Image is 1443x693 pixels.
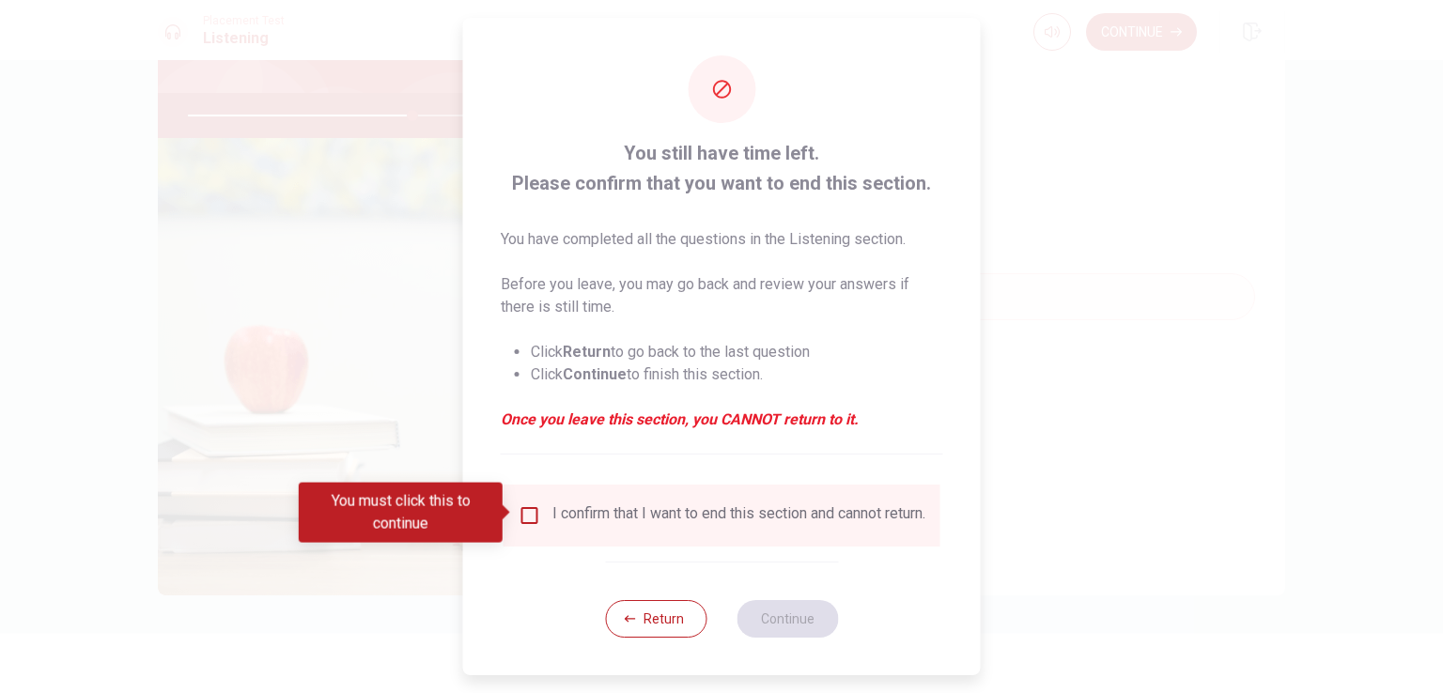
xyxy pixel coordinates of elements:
p: You have completed all the questions in the Listening section. [501,228,943,251]
button: Return [605,600,706,638]
p: Before you leave, you may go back and review your answers if there is still time. [501,273,943,318]
button: Continue [737,600,838,638]
strong: Return [563,343,611,361]
li: Click to go back to the last question [531,341,943,363]
li: Click to finish this section. [531,363,943,386]
div: I confirm that I want to end this section and cannot return. [552,504,925,527]
strong: Continue [563,365,627,383]
em: Once you leave this section, you CANNOT return to it. [501,408,943,431]
span: You still have time left. Please confirm that you want to end this section. [501,138,943,198]
span: You must click this to continue [519,504,541,527]
div: You must click this to continue [299,483,503,543]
